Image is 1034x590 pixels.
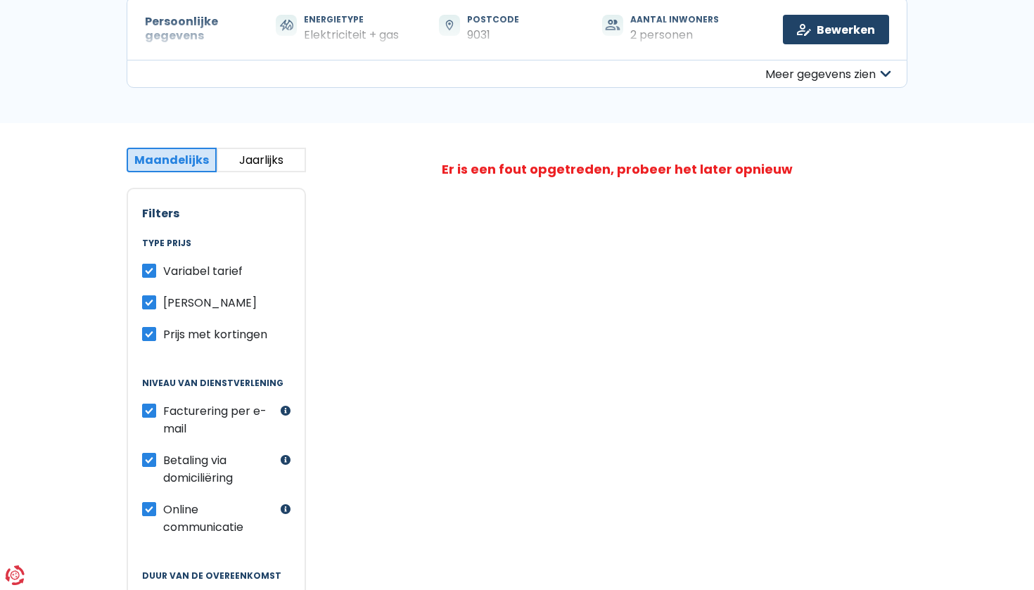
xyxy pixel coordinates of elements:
[442,162,793,177] div: Er is een fout opgetreden, probeer het later opnieuw
[163,402,277,437] label: Facturering per e-mail
[163,501,277,536] label: Online communicatie
[127,60,907,88] button: Meer gegevens zien
[783,15,889,44] a: Bewerken
[163,263,243,279] span: Variabel tarief
[142,378,291,402] legend: Niveau van dienstverlening
[142,207,291,220] h2: Filters
[163,451,277,487] label: Betaling via domiciliëring
[142,238,291,262] legend: Type prijs
[127,148,217,172] button: Maandelijks
[163,295,257,311] span: [PERSON_NAME]
[217,148,307,172] button: Jaarlijks
[163,326,267,342] span: Prijs met kortingen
